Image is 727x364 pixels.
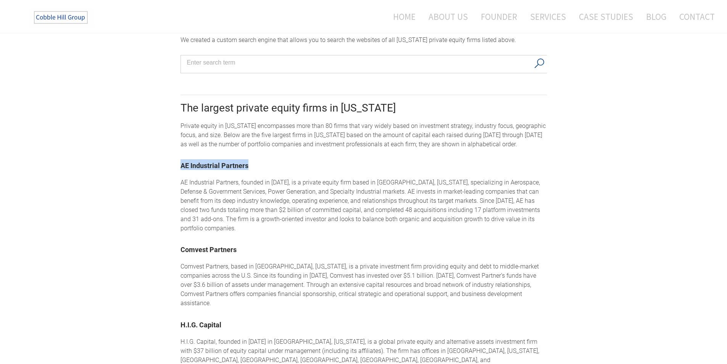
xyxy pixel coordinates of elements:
a: Contact [674,6,715,27]
a: Founder [475,6,523,27]
a: H.I.G. Capital [181,321,221,329]
button: Search [532,55,547,71]
input: Search input [187,57,530,68]
div: ​Comvest Partners, based in [GEOGRAPHIC_DATA], [US_STATE], is a private investment firm providing... [181,262,547,308]
a: About Us [423,6,474,27]
a: Case Studies [573,6,639,27]
div: Private equity in [US_STATE] encompasses more than 80 firms that vary widely based on investment ... [181,121,547,149]
a: AE Industrial Partners [181,162,248,170]
div: AE Industrial Partners, founded in [DATE], is a private equity firm based in [GEOGRAPHIC_DATA], [... [181,178,547,233]
h2: The largest private equity firms in [US_STATE] [181,103,547,113]
a: Blog [640,6,672,27]
a: Services [524,6,572,27]
div: We created a custom search engine that allows you to search the websites of all [US_STATE] privat... [181,36,547,45]
a: Comvest Partners [181,246,237,254]
img: The Cobble Hill Group LLC [29,8,94,27]
a: Home [382,6,421,27]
